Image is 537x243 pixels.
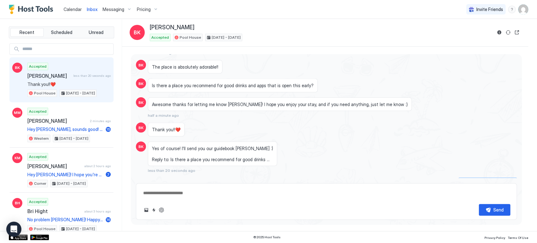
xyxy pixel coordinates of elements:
[504,29,512,36] button: Sync reservation
[150,24,194,31] span: [PERSON_NAME]
[10,28,44,37] button: Recent
[103,7,124,12] span: Messaging
[64,6,82,13] a: Calendar
[513,29,521,36] button: Open reservation
[34,90,55,96] span: Pool House
[27,217,103,223] span: No problem [PERSON_NAME]! Happy to help :) Have a great day!
[45,28,78,37] button: Scheduled
[59,136,88,141] span: [DATE] - [DATE]
[148,168,195,172] span: less than 20 seconds ago
[20,30,34,35] span: Recent
[150,206,158,214] button: Quick reply
[9,5,56,14] a: Host Tools Logo
[15,200,20,206] span: BH
[137,7,151,12] span: Pricing
[87,7,98,12] span: Inbox
[152,101,408,107] span: Awesome thanks for letting me know [PERSON_NAME]! I hope you enjoy your stay, and if you need any...
[158,206,165,214] button: ChatGPT Auto Reply
[138,62,143,68] span: BK
[87,6,98,13] a: Inbox
[27,118,87,124] span: [PERSON_NAME]
[106,217,110,222] span: 16
[90,119,111,123] span: 2 minutes ago
[84,209,111,213] span: about 3 hours ago
[476,7,503,12] span: Invite Friends
[14,155,20,161] span: KM
[79,28,113,37] button: Unread
[107,172,109,177] span: 7
[34,226,55,232] span: Pool House
[508,236,528,240] span: Terms Of Use
[73,74,111,78] span: less than 20 seconds ago
[27,172,103,178] span: Hey [PERSON_NAME]! I hope you're doing well. I see you haven't left your review yet, no problem, ...
[484,236,505,240] span: Privacy Policy
[30,235,49,240] a: Google Play Store
[66,90,95,96] span: [DATE] - [DATE]
[34,136,49,141] span: Western
[180,35,201,40] span: Pool House
[106,127,110,132] span: 15
[27,208,82,214] span: Bri Hight
[29,154,47,160] span: Accepted
[27,163,82,169] span: [PERSON_NAME]
[9,26,114,38] div: tab-group
[29,199,47,205] span: Accepted
[508,234,528,240] a: Terms Of Use
[138,99,143,105] span: BK
[14,110,21,116] span: MM
[29,64,47,69] span: Accepted
[493,206,504,213] div: Send
[152,82,314,88] span: Is there a place you recommend for good drinks and apps that is open this early?
[458,178,517,186] button: Scheduled Messages
[66,226,95,232] span: [DATE] - [DATE]
[84,164,111,168] span: about 2 hours ago
[152,145,273,162] span: Yes of course! I'll send you our guidebook [PERSON_NAME] :) Reply to: Is there a place you recomm...
[89,30,103,35] span: Unread
[152,127,181,132] span: Thank you!!❤️
[212,35,241,40] span: [DATE] - [DATE]
[143,206,150,214] button: Upload image
[9,235,28,240] a: App Store
[6,222,21,237] div: Open Intercom Messenger
[508,6,516,13] div: menu
[518,4,528,14] div: User profile
[138,81,143,86] span: BK
[148,113,179,117] span: half a minute ago
[151,35,169,40] span: Accepted
[152,64,218,70] span: The place is absolutely adorable!!
[138,125,143,130] span: BK
[253,235,281,239] span: © 2025 Host Tools
[27,73,71,79] span: [PERSON_NAME]
[29,109,47,114] span: Accepted
[20,44,113,54] input: Input Field
[34,181,46,186] span: Corner
[484,234,505,240] a: Privacy Policy
[479,204,510,216] button: Send
[138,144,143,149] span: BK
[64,7,82,12] span: Calendar
[134,29,141,36] span: BK
[495,29,503,36] button: Reservation information
[27,127,103,132] span: Hey [PERSON_NAME], sounds good! Enjoy your stay! Let me know if you like the place or if you need...
[27,82,111,87] span: Thank you!!❤️
[57,181,86,186] span: [DATE] - [DATE]
[15,65,20,71] span: BK
[51,30,72,35] span: Scheduled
